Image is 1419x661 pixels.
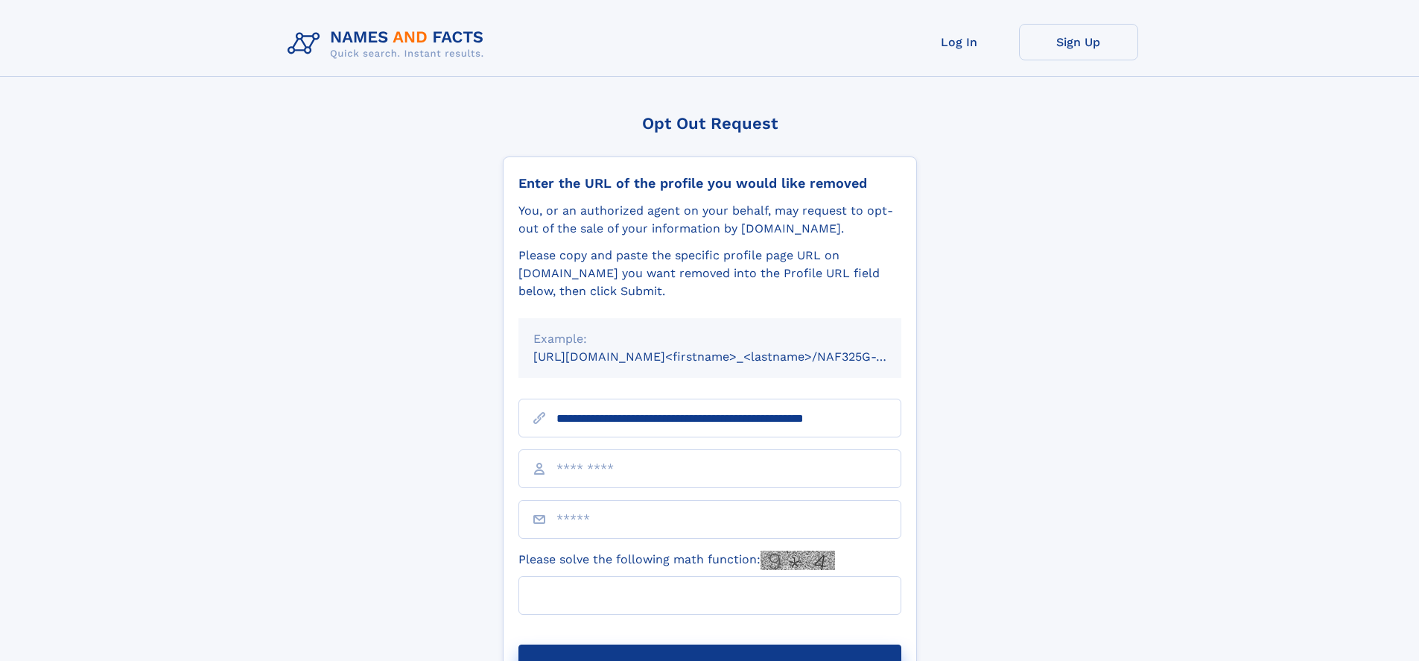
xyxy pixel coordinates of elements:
small: [URL][DOMAIN_NAME]<firstname>_<lastname>/NAF325G-xxxxxxxx [533,350,930,364]
div: Example: [533,330,886,348]
div: Please copy and paste the specific profile page URL on [DOMAIN_NAME] you want removed into the Pr... [518,247,901,300]
div: Enter the URL of the profile you would like removed [518,175,901,192]
a: Log In [900,24,1019,60]
div: Opt Out Request [503,114,917,133]
div: You, or an authorized agent on your behalf, may request to opt-out of the sale of your informatio... [518,202,901,238]
a: Sign Up [1019,24,1138,60]
img: Logo Names and Facts [282,24,496,64]
label: Please solve the following math function: [518,551,835,570]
